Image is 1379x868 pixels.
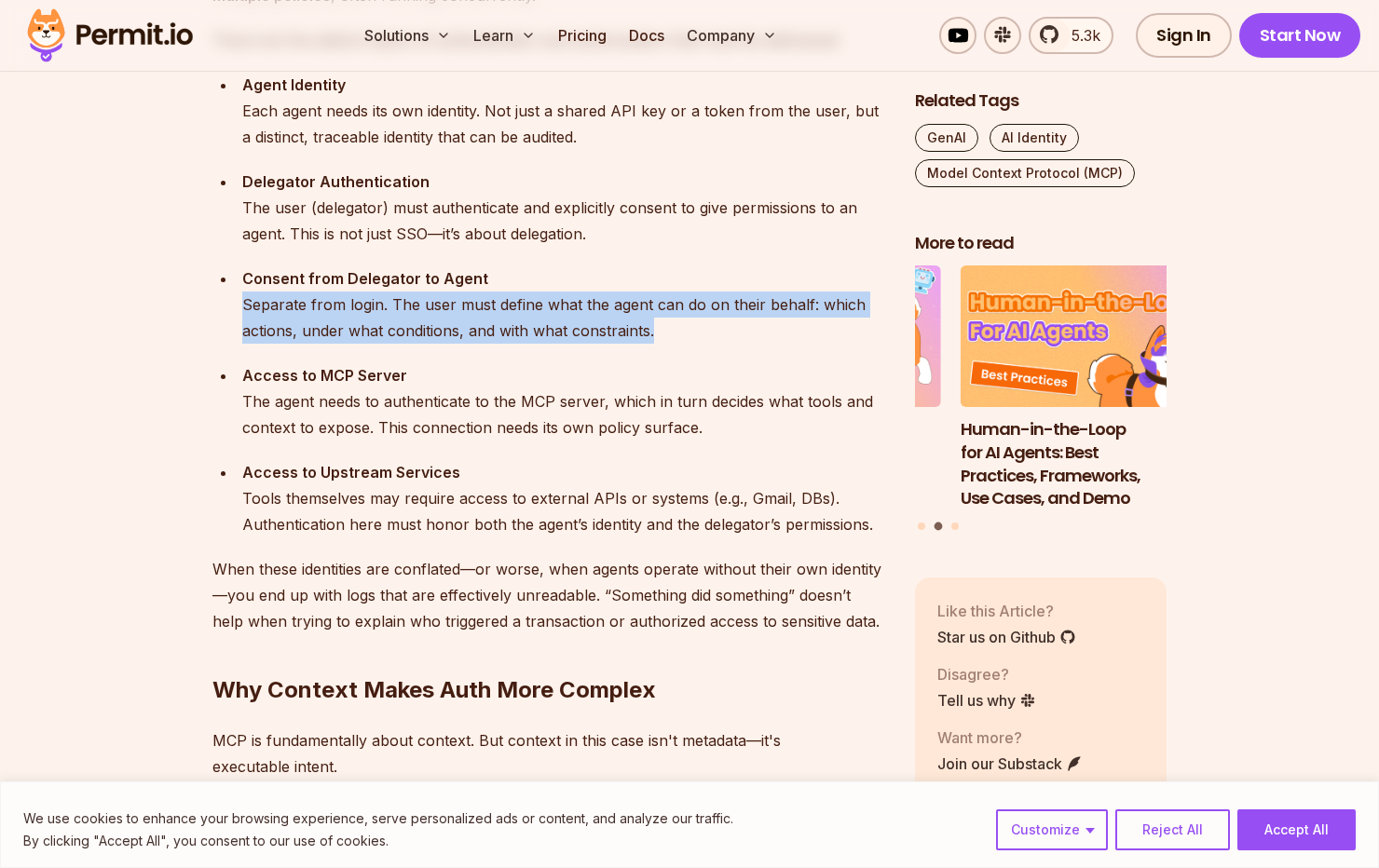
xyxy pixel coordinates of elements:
[689,266,941,511] li: 1 of 3
[242,269,488,288] strong: Consent from Delegator to Agent
[357,17,458,54] button: Solutions
[212,556,885,634] p: When these identities are conflated—or worse, when agents operate without their own identity—you ...
[1239,13,1361,58] a: Start Now
[621,17,672,54] a: Docs
[961,266,1212,511] a: Human-in-the-Loop for AI Agents: Best Practices, Frameworks, Use Cases, and DemoHuman-in-the-Loop...
[242,172,430,191] strong: Delegator Authentication
[915,232,1167,255] h2: More to read
[23,807,733,830] p: We use cookies to enhance your browsing experience, serve personalized ads or content, and analyz...
[242,169,885,247] div: The user (delegator) must authenticate and explicitly consent to give permissions to an agent. Th...
[918,522,925,530] button: Go to slide 1
[19,4,201,67] img: Permit logo
[1136,13,1232,58] a: Sign In
[990,124,1079,152] a: AI Identity
[937,600,1076,622] p: Like this Article?
[242,463,460,481] strong: Access to Upstream Services
[242,459,885,537] div: Tools themselves may require access to external APIs or systems (e.g., Gmail, DBs). Authenticatio...
[242,72,885,150] div: Each agent needs its own identity. Not just a shared API key or a token from the user, but a dist...
[961,418,1212,510] h3: Human-in-the-Loop for AI Agents: Best Practices, Frameworks, Use Cases, and Demo
[961,266,1212,511] li: 2 of 3
[915,266,1167,534] div: Posts
[212,601,885,705] h2: Why Context Makes Auth More Complex
[242,265,885,344] div: Separate from login. The user must define what the agent can do on their behalf: which actions, u...
[915,159,1135,187] a: Model Context Protocol (MCP)
[1060,24,1100,47] span: 5.3k
[242,362,885,441] div: The agent needs to authenticate to the MCP server, which in turn decides what tools and context t...
[1115,809,1230,850] button: Reject All
[689,418,941,465] h3: Why JWTs Can’t Handle AI Agent Access
[915,124,978,152] a: GenAI
[937,689,1036,712] a: Tell us why
[1237,809,1356,850] button: Accept All
[915,89,1167,113] h2: Related Tags
[951,522,959,530] button: Go to slide 3
[937,663,1036,685] p: Disagree?
[466,17,543,54] button: Learn
[937,753,1083,775] a: Join our Substack
[23,830,733,852] p: By clicking "Accept All", you consent to our use of cookies.
[996,809,1108,850] button: Customize
[1029,17,1113,54] a: 5.3k
[242,75,346,94] strong: Agent Identity
[551,17,614,54] a: Pricing
[937,726,1083,749] p: Want more?
[935,522,943,531] button: Go to slide 2
[937,626,1076,648] a: Star us on Github
[212,727,885,780] p: MCP is fundamentally about context. But context in this case isn't metadata—it's executable intent.
[242,366,407,385] strong: Access to MCP Server
[679,17,785,54] button: Company
[961,266,1212,408] img: Human-in-the-Loop for AI Agents: Best Practices, Frameworks, Use Cases, and Demo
